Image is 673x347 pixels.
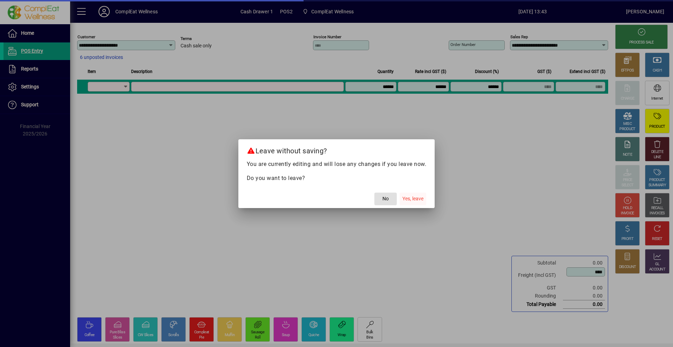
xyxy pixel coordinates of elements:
[247,160,427,168] p: You are currently editing and will lose any changes if you leave now.
[400,193,426,205] button: Yes, leave
[402,195,423,202] span: Yes, leave
[247,174,427,182] p: Do you want to leave?
[374,193,397,205] button: No
[238,139,435,160] h2: Leave without saving?
[382,195,389,202] span: No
